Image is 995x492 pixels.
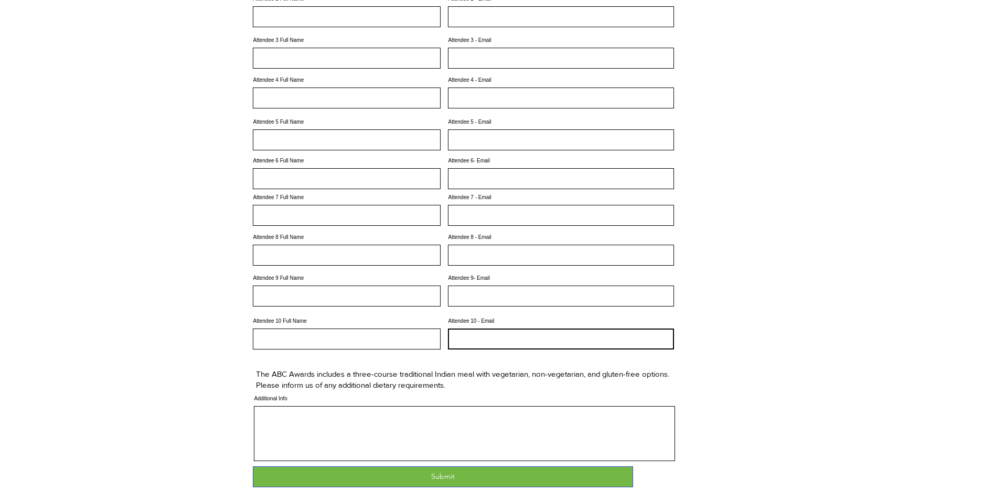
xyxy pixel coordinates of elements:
label: Attendee 7 - Email [448,195,674,200]
label: Attendee 4 - Email [448,78,674,83]
label: Attendee 6- Email [448,158,674,163]
label: Attendee 6 Full Name [253,158,441,163]
label: Attendee 7 Full Name [253,195,441,200]
label: Attendee 5 - Email [448,119,674,125]
label: Attendee 4 Full Name [253,78,441,83]
label: Attendee 3 Full Name [253,38,441,43]
label: Attendee 8 - Email [448,235,674,240]
label: Attendee 9- Email [448,276,674,281]
label: Attendee 9 Full Name [253,276,441,281]
span: Submit [431,472,455,482]
label: Attendee 10 - Email [448,319,674,324]
label: Attendee 3 - Email [448,38,674,43]
p: The ABC Awards includes a three-course traditional Indian meal with vegetarian, non-vegetarian, a... [256,368,671,390]
label: Additional Info [254,396,675,401]
button: Submit [253,466,633,487]
label: Attendee 8 Full Name [253,235,441,240]
label: Attendee 10 Full Name [253,319,441,324]
label: Attendee 5 Full Name [253,119,441,125]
